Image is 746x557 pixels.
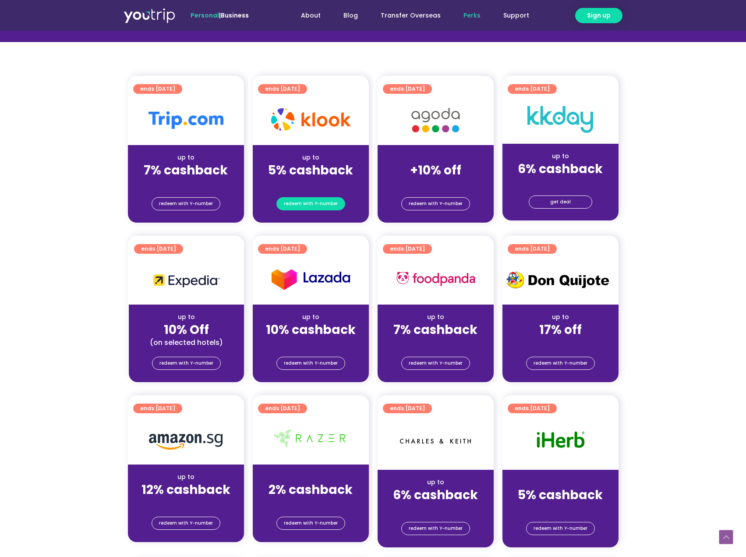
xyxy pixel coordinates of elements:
div: (for stays only) [509,338,612,347]
strong: 5% cashback [518,486,603,504]
span: ends [DATE] [515,244,550,254]
a: About [290,7,332,24]
div: up to [260,312,362,322]
div: up to [136,312,237,322]
strong: 5% cashback [268,162,353,179]
span: redeem with Y-number [409,198,463,210]
strong: 7% cashback [393,321,477,338]
span: redeem with Y-number [284,517,338,529]
div: (for stays only) [509,177,612,186]
span: ends [DATE] [265,84,300,94]
span: ends [DATE] [390,84,425,94]
div: (for stays only) [509,503,612,512]
span: ends [DATE] [515,404,550,413]
strong: 7% cashback [144,162,228,179]
a: Perks [452,7,492,24]
a: ends [DATE] [258,244,307,254]
a: ends [DATE] [508,84,557,94]
a: redeem with Y-number [526,522,595,535]
div: (for stays only) [135,498,237,507]
div: (for stays only) [385,178,487,188]
a: ends [DATE] [383,404,432,413]
a: redeem with Y-number [152,197,220,210]
strong: 10% cashback [266,321,356,338]
span: ends [DATE] [140,84,175,94]
strong: 6% cashback [518,160,603,177]
a: redeem with Y-number [526,357,595,370]
div: (for stays only) [385,338,487,347]
strong: 12% cashback [141,481,230,498]
a: ends [DATE] [133,84,182,94]
span: up to [428,153,444,162]
span: ends [DATE] [265,404,300,413]
a: ends [DATE] [258,404,307,413]
span: ends [DATE] [265,244,300,254]
span: redeem with Y-number [534,357,587,369]
div: (on selected hotels) [136,338,237,347]
a: ends [DATE] [258,84,307,94]
div: (for stays only) [385,503,487,512]
span: redeem with Y-number [409,522,463,535]
a: ends [DATE] [133,404,182,413]
a: redeem with Y-number [401,522,470,535]
span: ends [DATE] [515,84,550,94]
a: ends [DATE] [508,244,557,254]
span: redeem with Y-number [284,198,338,210]
a: redeem with Y-number [401,197,470,210]
div: up to [385,478,487,487]
a: Blog [332,7,369,24]
a: ends [DATE] [134,244,183,254]
span: redeem with Y-number [159,517,213,529]
span: ends [DATE] [140,404,175,413]
span: get deal [550,196,571,208]
a: ends [DATE] [383,244,432,254]
a: Transfer Overseas [369,7,452,24]
span: redeem with Y-number [159,198,213,210]
span: redeem with Y-number [534,522,587,535]
a: redeem with Y-number [276,197,345,210]
div: (for stays only) [260,498,362,507]
a: get deal [529,195,592,209]
a: ends [DATE] [508,404,557,413]
div: up to [509,312,612,322]
strong: 10% Off [164,321,209,338]
span: ends [DATE] [141,244,176,254]
span: ends [DATE] [390,404,425,413]
div: up to [260,153,362,162]
a: redeem with Y-number [276,357,345,370]
span: Personal [191,11,219,20]
span: redeem with Y-number [159,357,213,369]
strong: +10% off [410,162,461,179]
a: Business [221,11,249,20]
div: (for stays only) [260,338,362,347]
a: ends [DATE] [383,84,432,94]
a: Support [492,7,541,24]
nav: Menu [272,7,541,24]
div: up to [260,472,362,482]
div: up to [385,312,487,322]
span: Sign up [587,11,611,20]
a: redeem with Y-number [276,517,345,530]
div: up to [135,153,237,162]
strong: 17% off [539,321,582,338]
a: redeem with Y-number [152,357,221,370]
span: redeem with Y-number [409,357,463,369]
div: up to [135,472,237,482]
div: (for stays only) [135,178,237,188]
a: Sign up [575,8,622,23]
span: | [191,11,249,20]
strong: 2% cashback [269,481,353,498]
span: ends [DATE] [390,244,425,254]
a: redeem with Y-number [152,517,220,530]
a: redeem with Y-number [401,357,470,370]
div: up to [509,152,612,161]
strong: 6% cashback [393,486,478,504]
span: redeem with Y-number [284,357,338,369]
div: (for stays only) [260,178,362,188]
div: up to [509,478,612,487]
